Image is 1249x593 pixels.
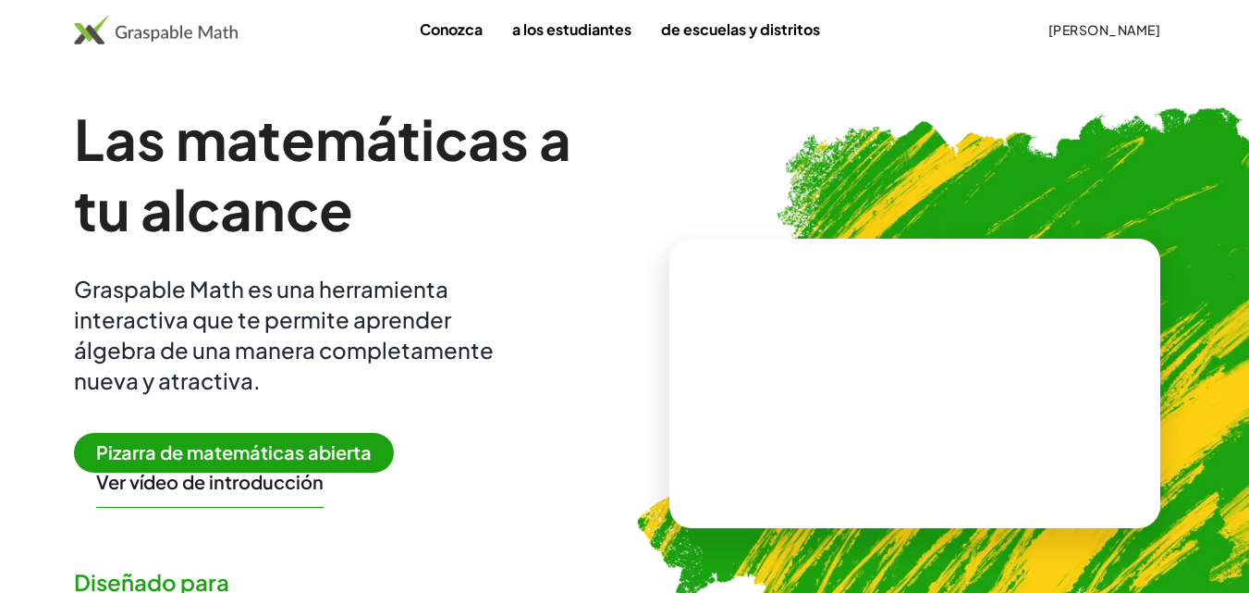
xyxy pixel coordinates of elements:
[96,470,324,493] font: Ver vídeo de introducción
[74,275,494,394] font: Graspable Math es una herramienta interactiva que te permite aprender álgebra de una manera compl...
[405,12,497,46] a: Conozca
[497,12,646,46] a: a los estudiantes
[1033,13,1175,46] button: [PERSON_NAME]
[776,314,1053,452] video: ¿Qué es esto? Es notación matemática dinámica. Esta notación desempeña un papel fundamental en có...
[661,19,820,39] font: de escuelas y distritos
[512,19,631,39] font: a los estudiantes
[74,444,409,463] a: Pizarra de matemáticas abierta
[96,470,324,494] button: Ver vídeo de introducción
[74,104,571,243] font: Las matemáticas a tu alcance
[1048,21,1160,38] font: [PERSON_NAME]
[646,12,835,46] a: de escuelas y distritos
[96,440,372,463] font: Pizarra de matemáticas abierta
[420,19,483,39] font: Conozca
